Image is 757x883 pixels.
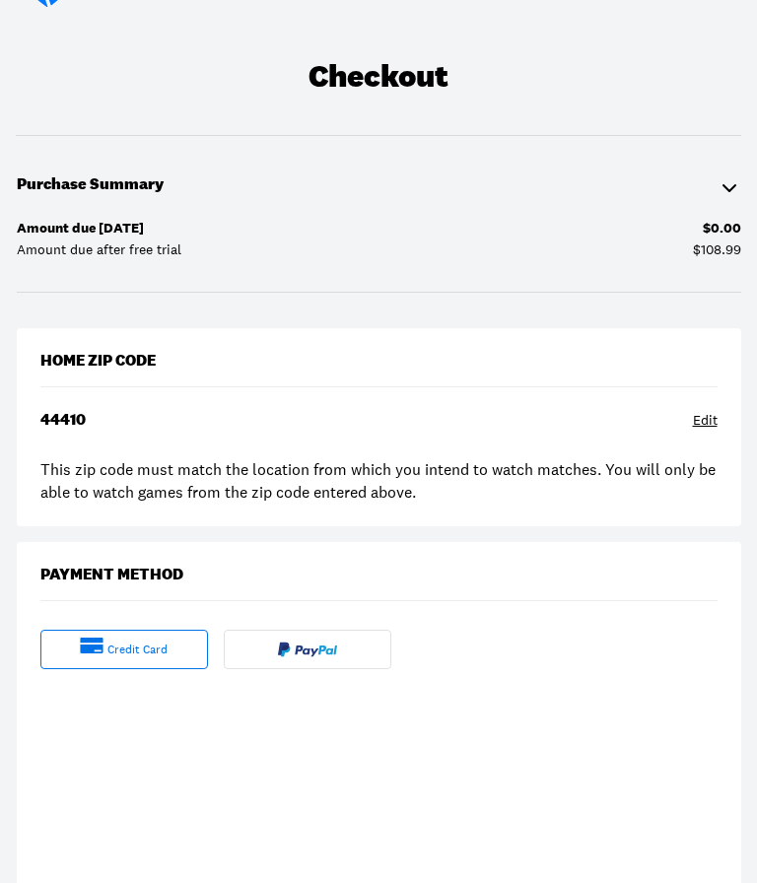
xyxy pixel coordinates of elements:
img: Paypal fulltext logo [278,642,337,657]
b: Amount due [DATE] [17,219,144,237]
div: Edit [693,411,718,431]
div: Home Zip Code [40,352,156,371]
div: Amount due after free trial [17,242,181,256]
div: Payment Method [40,566,183,584]
div: credit card [107,642,168,658]
div: Checkout [309,58,448,96]
b: $0.00 [703,219,741,237]
div: Purchase Summary [17,175,164,194]
div: $108.99 [693,242,741,256]
div: This zip code must match the location from which you intend to watch matches. You will only be ab... [40,458,718,503]
div: 44410 [40,411,86,430]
